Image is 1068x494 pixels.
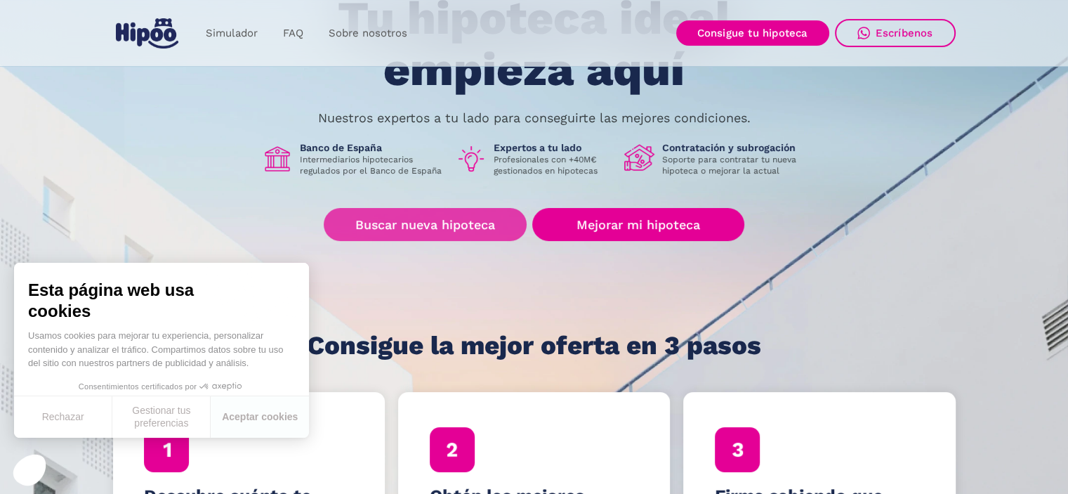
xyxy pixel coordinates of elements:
div: Escríbenos [876,27,933,39]
a: Sobre nosotros [316,20,420,47]
h1: Expertos a tu lado [494,141,613,154]
a: Simulador [193,20,270,47]
p: Profesionales con +40M€ gestionados en hipotecas [494,154,613,176]
h1: Banco de España [300,141,444,154]
a: Consigue tu hipoteca [676,20,829,46]
a: Escríbenos [835,19,956,47]
a: home [113,13,182,54]
a: Buscar nueva hipoteca [324,208,527,241]
a: FAQ [270,20,316,47]
h1: Consigue la mejor oferta en 3 pasos [307,332,761,360]
h1: Contratación y subrogación [662,141,807,154]
p: Soporte para contratar tu nueva hipoteca o mejorar la actual [662,154,807,176]
a: Mejorar mi hipoteca [532,208,744,241]
p: Nuestros expertos a tu lado para conseguirte las mejores condiciones. [318,112,751,124]
p: Intermediarios hipotecarios regulados por el Banco de España [300,154,444,176]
